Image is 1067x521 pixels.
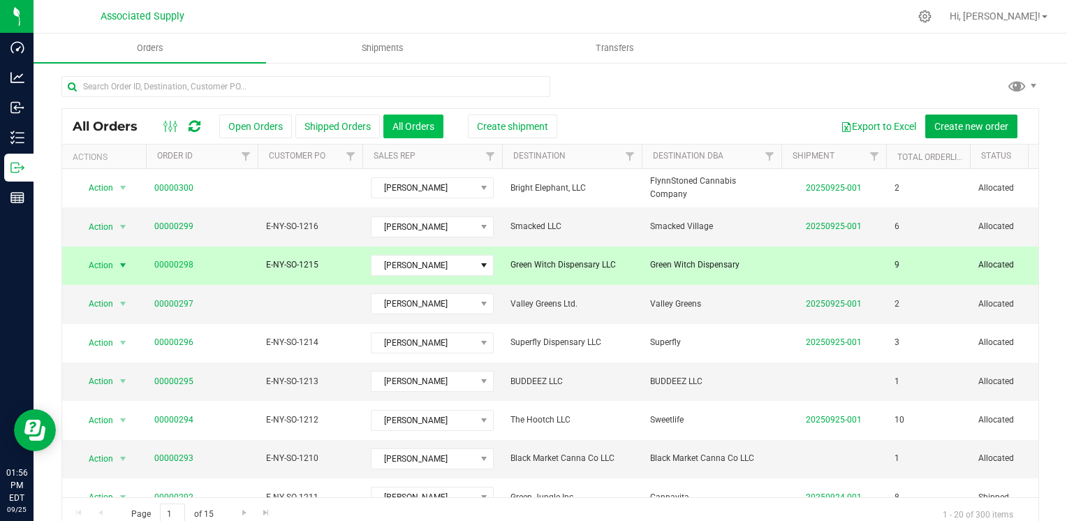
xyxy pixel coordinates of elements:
[978,258,1066,272] span: Allocated
[477,121,548,132] span: Create shipment
[371,256,476,275] span: [PERSON_NAME]
[76,256,114,275] span: Action
[832,115,925,138] button: Export to Excel
[806,183,862,193] a: 20250925-001
[950,10,1040,22] span: Hi, [PERSON_NAME]!
[895,452,899,465] span: 1
[10,41,24,54] inline-svg: Dashboard
[650,491,773,504] span: Cannavita
[806,299,862,309] a: 20250925-001
[468,115,557,138] button: Create shipment
[115,449,132,469] span: select
[934,121,1008,132] span: Create new order
[650,336,773,349] span: Superfly
[650,258,773,272] span: Green Witch Dispensary
[76,178,114,198] span: Action
[499,34,731,63] a: Transfers
[115,411,132,430] span: select
[978,413,1066,427] span: Allocated
[76,333,114,353] span: Action
[266,258,354,272] span: E-NY-SO-1215
[371,487,476,507] span: [PERSON_NAME]
[978,182,1066,195] span: Allocated
[118,42,182,54] span: Orders
[510,452,633,465] span: Black Market Canna Co LLC
[76,487,114,507] span: Action
[916,10,934,23] div: Manage settings
[863,145,886,168] a: Filter
[650,452,773,465] span: Black Market Canna Co LLC
[266,452,354,465] span: E-NY-SO-1210
[577,42,653,54] span: Transfers
[981,151,1011,161] a: Status
[6,467,27,504] p: 01:56 PM EDT
[895,491,899,504] span: 8
[510,258,633,272] span: Green Witch Dispensary LLC
[895,298,899,311] span: 2
[154,298,193,311] a: 00000297
[115,294,132,314] span: select
[154,258,193,272] a: 00000298
[115,256,132,275] span: select
[510,220,633,233] span: Smacked LLC
[978,336,1066,349] span: Allocated
[895,375,899,388] span: 1
[897,152,973,162] a: Total Orderlines
[371,333,476,353] span: [PERSON_NAME]
[10,161,24,175] inline-svg: Outbound
[653,151,723,161] a: Destination DBA
[219,115,292,138] button: Open Orders
[978,220,1066,233] span: Allocated
[73,119,152,134] span: All Orders
[510,413,633,427] span: The Hootch LLC
[510,375,633,388] span: BUDDEEZ LLC
[895,182,899,195] span: 2
[895,336,899,349] span: 3
[266,336,354,349] span: E-NY-SO-1214
[650,175,773,201] span: FlynnStoned Cannabis Company
[266,413,354,427] span: E-NY-SO-1212
[154,413,193,427] a: 00000294
[154,220,193,233] a: 00000299
[235,145,258,168] a: Filter
[806,415,862,425] a: 20250925-001
[154,452,193,465] a: 00000293
[650,413,773,427] span: Sweetlife
[650,220,773,233] span: Smacked Village
[371,217,476,237] span: [PERSON_NAME]
[371,178,476,198] span: [PERSON_NAME]
[266,220,354,233] span: E-NY-SO-1216
[371,449,476,469] span: [PERSON_NAME]
[115,372,132,391] span: select
[371,372,476,391] span: [PERSON_NAME]
[895,413,904,427] span: 10
[510,298,633,311] span: Valley Greens Ltd.
[513,151,566,161] a: Destination
[269,151,325,161] a: Customer PO
[157,151,193,161] a: Order ID
[154,182,193,195] a: 00000300
[154,336,193,349] a: 00000296
[61,76,550,97] input: Search Order ID, Destination, Customer PO...
[925,115,1017,138] button: Create new order
[479,145,502,168] a: Filter
[978,452,1066,465] span: Allocated
[806,492,862,502] a: 20250924-001
[76,411,114,430] span: Action
[115,333,132,353] span: select
[10,191,24,205] inline-svg: Reports
[650,298,773,311] span: Valley Greens
[374,151,415,161] a: Sales Rep
[115,178,132,198] span: select
[14,409,56,451] iframe: Resource center
[806,337,862,347] a: 20250925-001
[10,101,24,115] inline-svg: Inbound
[978,375,1066,388] span: Allocated
[6,504,27,515] p: 09/25
[10,131,24,145] inline-svg: Inventory
[73,152,140,162] div: Actions
[619,145,642,168] a: Filter
[76,372,114,391] span: Action
[978,298,1066,311] span: Allocated
[895,258,899,272] span: 9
